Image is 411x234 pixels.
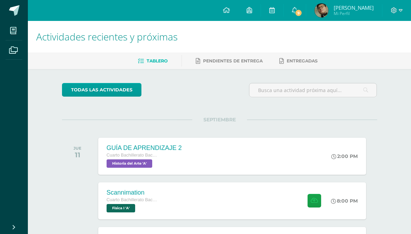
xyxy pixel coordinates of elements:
[249,83,377,97] input: Busca una actividad próxima aquí...
[295,9,302,17] span: 9
[196,55,263,67] a: Pendientes de entrega
[73,151,82,159] div: 11
[138,55,168,67] a: Tablero
[107,144,182,152] div: GUÍA DE APRENDIZAJE 2
[107,159,152,168] span: Historia del Arte 'A'
[192,116,247,123] span: SEPTIEMBRE
[107,204,135,212] span: Física I 'A'
[107,153,159,158] span: Cuarto Bachillerato Bachillerato en CCLL con Orientación en Diseño Gráfico
[147,58,168,63] span: Tablero
[203,58,263,63] span: Pendientes de entrega
[279,55,318,67] a: Entregadas
[334,4,374,11] span: [PERSON_NAME]
[331,153,358,159] div: 2:00 PM
[73,146,82,151] div: JUE
[107,189,159,196] div: Scannimation
[315,3,328,17] img: a0ee197b2caa39667a157ba7b16f801a.png
[107,197,159,202] span: Cuarto Bachillerato Bachillerato en CCLL con Orientación en Diseño Gráfico
[36,30,178,43] span: Actividades recientes y próximas
[331,198,358,204] div: 8:00 PM
[62,83,141,97] a: todas las Actividades
[287,58,318,63] span: Entregadas
[334,10,374,16] span: Mi Perfil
